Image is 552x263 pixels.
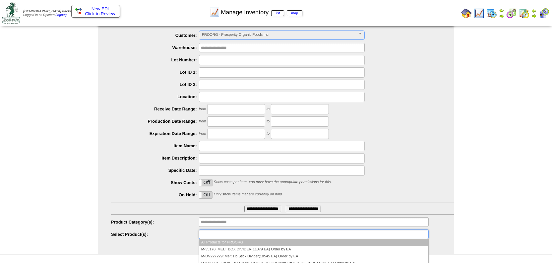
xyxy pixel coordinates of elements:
[531,13,537,19] img: arrowright.gif
[111,94,199,99] label: Location:
[461,8,472,19] img: home.gif
[209,7,220,18] img: line_graph.gif
[267,107,270,111] span: to
[499,8,504,13] img: arrowleft.gif
[111,180,199,185] label: Show Costs:
[111,106,199,111] label: Receive Date Range:
[199,253,428,260] li: M-DV227229: Melt 1lb Stick Divider(10545 EA) Order by EA
[474,8,484,19] img: line_graph.gif
[499,13,504,19] img: arrowright.gif
[199,179,213,186] div: OnOff
[199,120,206,124] span: from
[214,180,332,184] span: Show costs per item. You must have the appropriate permissions for this.
[23,10,79,13] span: [DEMOGRAPHIC_DATA] Packaging
[23,10,79,17] span: Logged in as Dpieters
[199,107,206,111] span: from
[111,82,199,87] label: Lot ID 2:
[221,9,302,16] span: Manage Inventory
[111,119,199,124] label: Production Date Range:
[271,10,284,16] a: list
[199,179,213,186] label: Off
[199,132,206,136] span: from
[202,31,356,39] span: PROORG - Prosperity Organic Foods Inc
[267,120,270,124] span: to
[531,8,537,13] img: arrowleft.gif
[111,131,199,136] label: Expiration Date Range:
[75,11,116,16] span: Click to Review
[111,156,199,161] label: Item Description:
[75,8,82,15] img: ediSmall.gif
[111,33,199,38] label: Customer:
[287,10,302,16] a: map
[111,57,199,62] label: Lot Number:
[506,8,517,19] img: calendarblend.gif
[267,132,270,136] span: to
[111,232,199,237] label: Select Product(s):
[92,6,109,11] span: New EDI
[486,8,497,19] img: calendarprod.gif
[199,192,213,198] label: Off
[539,8,549,19] img: calendarcustomer.gif
[519,8,529,19] img: calendarinout.gif
[199,239,428,246] li: All Products for PROORG
[75,6,116,16] a: New EDI Click to Review
[111,143,199,148] label: Item Name:
[199,191,213,199] div: OnOff
[111,70,199,75] label: Lot ID 1:
[2,2,20,24] img: zoroco-logo-small.webp
[111,168,199,173] label: Specific Date:
[111,45,199,50] label: Warehouse:
[55,13,67,17] a: (logout)
[111,220,199,225] label: Product Category(s):
[199,246,428,253] li: M-35170: MELT BOX DIVIDER(11079 EA) Order by EA
[214,193,283,197] span: Only show items that are currently on hold.
[111,192,199,197] label: On Hold:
